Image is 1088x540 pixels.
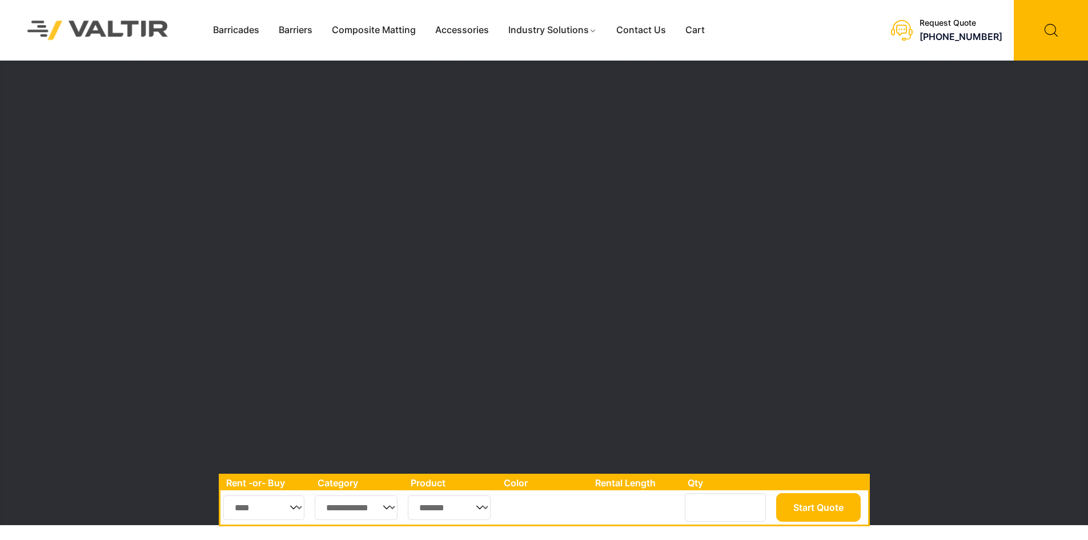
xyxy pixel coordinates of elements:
th: Color [498,475,590,490]
th: Rental Length [589,475,682,490]
th: Rent -or- Buy [220,475,312,490]
img: Valtir Rentals [13,6,183,54]
th: Product [405,475,498,490]
th: Category [312,475,406,490]
a: Contact Us [607,22,676,39]
a: Barriers [269,22,322,39]
a: Accessories [425,22,499,39]
a: Industry Solutions [499,22,607,39]
button: Start Quote [776,493,861,522]
a: Cart [676,22,714,39]
a: [PHONE_NUMBER] [920,31,1002,42]
th: Qty [682,475,773,490]
a: Composite Matting [322,22,425,39]
div: Request Quote [920,18,1002,28]
a: Barricades [203,22,269,39]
